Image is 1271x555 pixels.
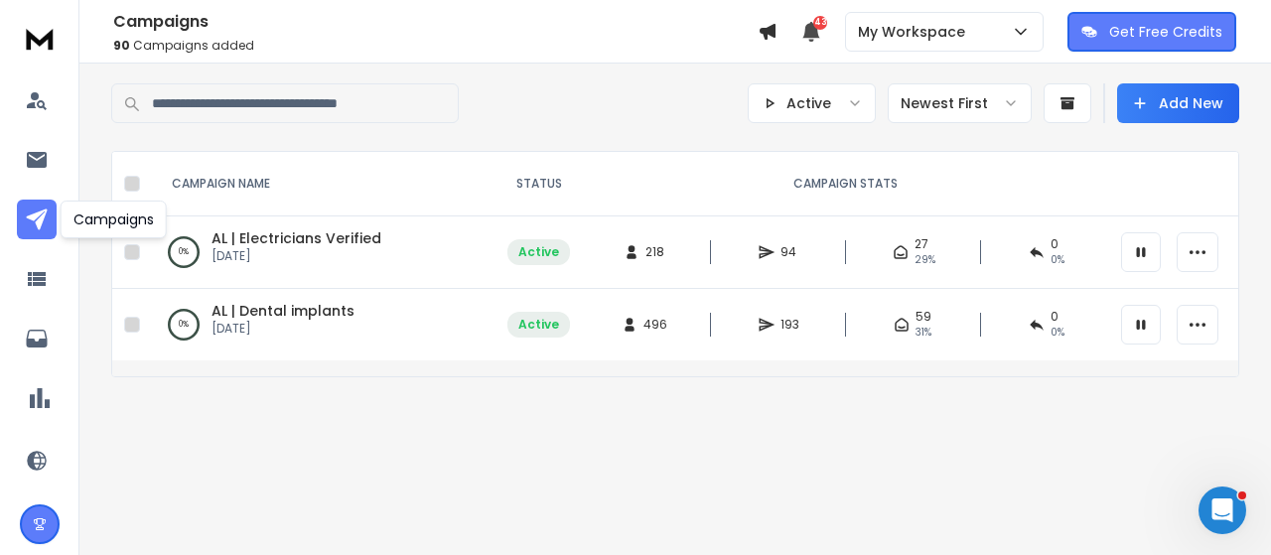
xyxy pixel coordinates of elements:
span: 193 [780,317,800,333]
div: Active [518,317,559,333]
p: Get Free Credits [1109,22,1222,42]
th: STATUS [495,152,582,216]
p: 0 % [179,315,189,335]
span: 496 [643,317,667,333]
button: Add New [1117,83,1239,123]
button: Newest First [888,83,1032,123]
p: My Workspace [858,22,973,42]
iframe: Intercom live chat [1199,486,1246,534]
span: 29 % [915,252,935,268]
span: 90 [113,37,130,54]
span: 31 % [916,325,931,341]
p: 0 % [179,242,189,262]
span: 0 [1051,236,1059,252]
h1: Campaigns [113,10,758,34]
span: 27 [915,236,928,252]
td: 0%AL | Dental implants[DATE] [148,289,495,361]
p: [DATE] [212,248,381,264]
span: 43 [813,16,827,30]
p: Active [786,93,831,113]
p: Campaigns added [113,38,758,54]
div: Active [518,244,559,260]
th: CAMPAIGN NAME [148,152,495,216]
a: AL | Electricians Verified [212,228,381,248]
span: 0 % [1051,325,1064,341]
th: CAMPAIGN STATS [582,152,1109,216]
span: 94 [780,244,800,260]
span: 59 [916,309,931,325]
img: logo [20,20,60,57]
button: Get Free Credits [1067,12,1236,52]
a: AL | Dental implants [212,301,354,321]
span: 0 % [1051,252,1064,268]
span: 0 [1051,309,1059,325]
td: 0%AL | Electricians Verified[DATE] [148,216,495,289]
span: 218 [645,244,665,260]
div: Campaigns [61,201,167,238]
p: [DATE] [212,321,354,337]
